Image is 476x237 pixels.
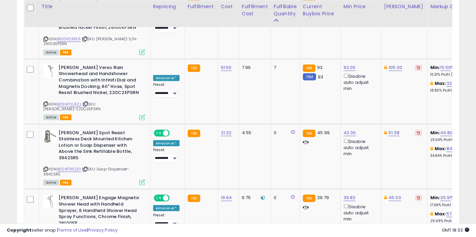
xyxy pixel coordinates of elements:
span: | SKU: Soap-Dispenser-3942SRS [43,166,129,176]
a: 45.00 [389,194,401,201]
small: FBA [303,195,315,202]
span: 45.99 [317,129,330,136]
a: 21.22 [221,129,232,136]
a: 15.59 [440,64,451,71]
div: 6.75 [242,195,266,201]
div: ASIN: [43,65,145,120]
div: [PERSON_NAME] [384,3,425,10]
div: 7.96 [242,65,266,71]
a: 35.91 [440,194,451,201]
div: Amazon AI * [153,75,180,81]
small: FBA [303,65,315,72]
span: 93 [318,74,323,80]
a: 39.82 [344,194,356,201]
span: FBA [60,115,71,120]
span: All listings currently available for purchase on Amazon [43,50,59,55]
span: All listings currently available for purchase on Amazon [43,115,59,120]
div: Fulfillment Cost [242,3,268,17]
img: 414ZqZfqesL._SL40_.jpg [43,130,57,143]
div: Amazon AI * [153,205,180,211]
a: 46.80 [440,129,453,136]
img: 31pdV9MUPyL._SL40_.jpg [43,195,57,208]
span: OFF [169,195,180,201]
span: ON [154,195,163,201]
b: Max: [435,80,447,87]
a: 19.94 [221,194,232,201]
div: Repricing [153,3,182,10]
div: Disable auto adjust min [344,138,376,157]
span: All listings currently available for purchase on Amazon [43,180,59,186]
div: Preset: [153,213,180,228]
div: 0 [274,195,295,201]
b: [PERSON_NAME] Engage Magnetix Shower Head with Handheld Sprayer, 6 Handheld Shower Head Spray Fun... [59,195,141,228]
a: Privacy Policy [88,227,118,233]
a: Terms of Use [58,227,87,233]
a: 93.00 [344,64,356,71]
div: seller snap | | [7,227,118,234]
span: FBA [60,50,71,55]
a: B0087R52DI [57,166,81,172]
small: FBA [303,130,315,137]
b: Min: [430,64,440,71]
span: 39.79 [317,194,329,201]
small: FBA [188,65,200,72]
div: Title [42,3,147,10]
span: 2025-08-13 18:33 GMT [442,227,469,233]
div: Min Price [344,3,378,10]
span: | SKU: [PERSON_NAME]-S/H-26100EPSRN [43,36,138,46]
div: Preset: [153,148,180,163]
a: 42.00 [344,129,356,136]
div: Disable auto adjust min [344,72,376,92]
span: FBA [60,180,71,186]
b: [PERSON_NAME] Spot Resist Stainless Deck Mounted Kitchen Lotion or Soap Dispenser with Above the ... [59,130,141,163]
div: 0 [274,130,295,136]
div: Preset: [153,82,180,98]
span: | SKU: [PERSON_NAME]-220C2EPSRN [43,101,101,112]
strong: Copyright [7,227,32,233]
a: 51.38 [389,129,399,136]
span: 93 [317,64,323,71]
span: OFF [169,130,180,136]
span: ON [154,130,163,136]
a: 105.00 [389,64,402,71]
a: 32.18 [447,80,457,87]
div: Current Buybox Price [303,3,338,17]
img: 31eyE2v5knL._SL40_.jpg [43,65,57,78]
div: Fulfillable Quantity [274,3,297,17]
div: ASIN: [43,130,145,185]
small: FBA [188,130,200,137]
div: Cost [221,3,236,10]
div: Amazon AI * [153,140,180,146]
div: 7 [274,65,295,71]
small: FBM [303,73,316,80]
b: Min: [430,194,440,201]
a: 61.50 [221,64,232,71]
small: FBA [188,195,200,202]
div: Disable auto adjust min [344,203,376,222]
a: B01DVS3X56 [57,36,81,42]
a: 57.97 [447,211,458,217]
div: 4.55 [242,130,266,136]
a: 84.35 [447,145,459,152]
a: B09WT2J5ZJ [57,101,81,107]
b: Min: [430,129,440,136]
b: Max: [435,145,447,152]
b: [PERSON_NAME] Verso Rain Showerhead and Handshower Combination with Infiniti Dial and Magnetix Do... [59,65,141,98]
div: Fulfillment [188,3,215,10]
b: Max: [435,211,447,217]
